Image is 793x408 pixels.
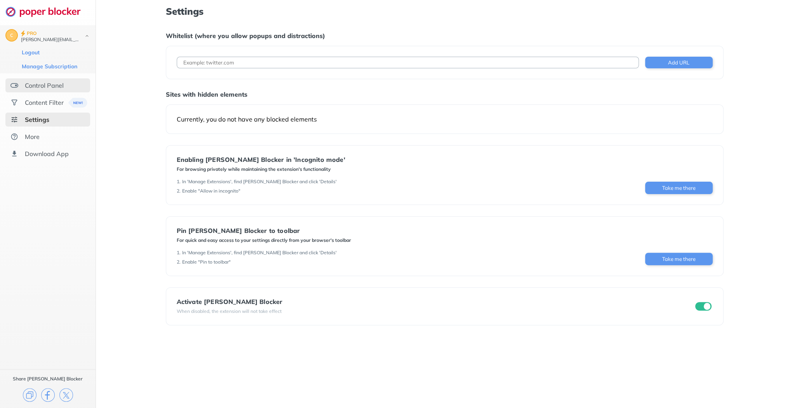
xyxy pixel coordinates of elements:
[25,116,49,123] div: Settings
[13,376,83,382] div: Share [PERSON_NAME] Blocker
[25,133,40,141] div: More
[25,82,64,89] div: Control Panel
[177,188,181,194] div: 2 .
[182,188,240,194] div: Enable "Allow in incognito"
[68,98,87,108] img: menuBanner.svg
[10,116,18,123] img: settings-selected.svg
[25,99,64,106] div: Content Filter
[21,30,25,36] img: pro-icon.svg
[177,227,351,234] div: Pin [PERSON_NAME] Blocker to toolbar
[645,57,713,68] button: Add URL
[82,32,92,40] img: chevron-bottom-black.svg
[177,166,345,172] div: For browsing privately while maintaining the extension's functionality
[182,259,231,265] div: Enable "Pin to toolbar"
[177,115,713,123] div: Currently, you do not have any blocked elements
[10,82,18,89] img: features.svg
[166,32,723,40] div: Whitelist (where you allow popups and distractions)
[21,37,78,43] div: chris.glauch@hotmail.com
[645,182,713,194] button: Take me there
[166,90,723,98] div: Sites with hidden elements
[166,6,723,16] h1: Settings
[10,133,18,141] img: about.svg
[182,250,337,256] div: In 'Manage Extensions', find [PERSON_NAME] Blocker and click 'Details'
[19,63,80,70] button: Manage Subscription
[5,6,89,17] img: logo-webpage.svg
[23,388,37,402] img: copy.svg
[177,250,181,256] div: 1 .
[177,298,283,305] div: Activate [PERSON_NAME] Blocker
[182,179,337,185] div: In 'Manage Extensions', find [PERSON_NAME] Blocker and click 'Details'
[10,99,18,106] img: social.svg
[177,179,181,185] div: 1 .
[177,237,351,243] div: For quick and easy access to your settings directly from your browser's toolbar
[10,150,18,158] img: download-app.svg
[27,30,37,37] div: PRO
[177,308,283,314] div: When disabled, the extension will not take effect
[177,57,639,68] input: Example: twitter.com
[59,388,73,402] img: x.svg
[177,259,181,265] div: 2 .
[25,150,69,158] div: Download App
[177,156,345,163] div: Enabling [PERSON_NAME] Blocker in 'Incognito mode'
[41,388,55,402] img: facebook.svg
[645,253,713,265] button: Take me there
[19,49,42,56] button: Logout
